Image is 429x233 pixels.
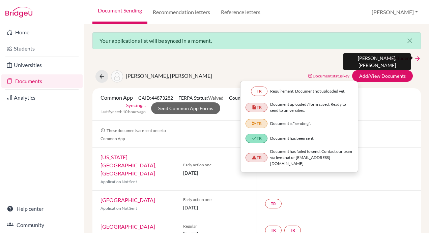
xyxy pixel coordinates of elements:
a: TR [265,199,282,208]
span: FERPA Status: [178,95,224,101]
img: Bridge-U [5,7,32,18]
i: close [406,37,414,45]
a: Syncing… [126,102,146,109]
div: Your applications list will be synced in a moment. [92,32,421,49]
div: Document is "sending". [270,121,311,127]
span: Waived [208,95,224,101]
div: TR [246,153,267,162]
a: [US_STATE][GEOGRAPHIC_DATA], [GEOGRAPHIC_DATA] [101,154,156,176]
div: TR [246,103,267,112]
div: Requirement. Document not uploaded yet. [270,88,345,94]
span: [PERSON_NAME], [PERSON_NAME] [126,72,212,79]
div: TR [246,119,267,128]
span: Counselor: [229,95,292,101]
span: Application Not Sent [101,179,137,184]
a: Document status key [308,73,349,78]
div: Document uploaded / form saved. Ready to send to universities. [270,101,353,113]
a: Send Common App Forms [151,102,220,114]
a: Add/View Documents [352,70,413,82]
span: Regular [183,223,249,229]
span: Common App [101,94,133,101]
span: CAID: 44873282 [138,95,173,101]
a: Home [1,26,83,39]
a: Analytics [1,91,83,104]
a: Documents [1,74,83,88]
div: TR [246,134,267,143]
a: Students [1,42,83,55]
div: [PERSON_NAME], [PERSON_NAME] [343,53,411,70]
button: Close [399,33,421,49]
div: Document has failed to send. Contact our team via live chat or [EMAIL_ADDRESS][DOMAIN_NAME] [270,148,353,167]
span: Early action one [183,162,249,168]
span: Application Not Sent [101,206,137,211]
span: [DATE] [183,169,249,176]
a: Community [1,218,83,232]
span: [DATE] [183,204,249,211]
a: [GEOGRAPHIC_DATA] [101,223,155,230]
div: Document has been sent. [270,135,314,141]
a: Help center [1,202,83,215]
span: Last Synced: 10 hours ago [101,109,146,115]
button: [PERSON_NAME] [369,6,421,19]
span: These documents are sent once to Common App [101,128,166,141]
div: TR [251,87,267,96]
span: Early action one [183,197,249,203]
a: Universities [1,58,83,72]
a: [GEOGRAPHIC_DATA] [101,197,155,203]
